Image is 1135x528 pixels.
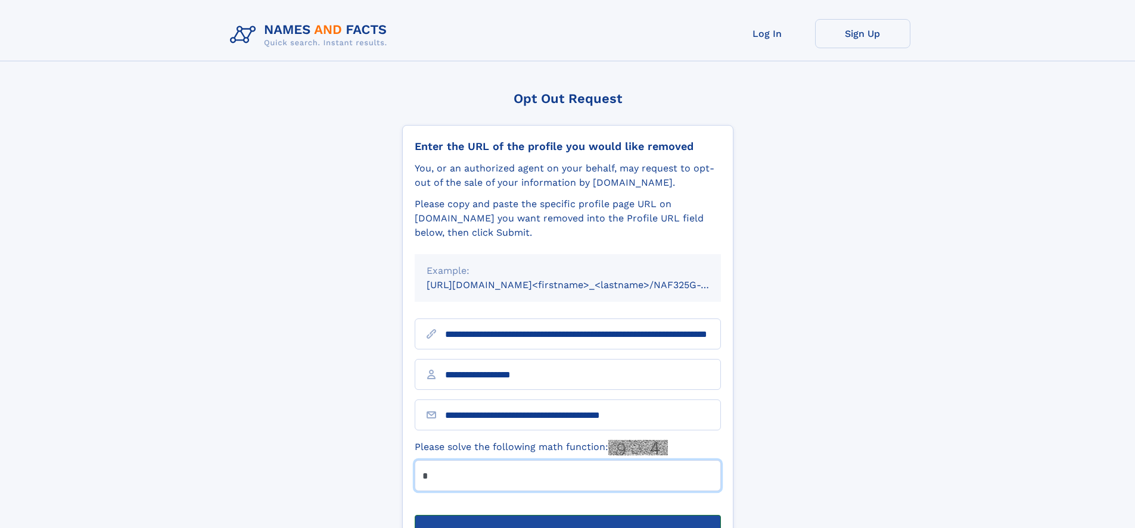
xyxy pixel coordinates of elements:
[415,140,721,153] div: Enter the URL of the profile you would like removed
[427,279,744,290] small: [URL][DOMAIN_NAME]<firstname>_<lastname>/NAF325G-xxxxxxxx
[225,19,397,51] img: Logo Names and Facts
[415,161,721,190] div: You, or an authorized agent on your behalf, may request to opt-out of the sale of your informatio...
[815,19,910,48] a: Sign Up
[415,440,668,455] label: Please solve the following math function:
[402,91,733,106] div: Opt Out Request
[720,19,815,48] a: Log In
[415,197,721,240] div: Please copy and paste the specific profile page URL on [DOMAIN_NAME] you want removed into the Pr...
[427,264,709,278] div: Example:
